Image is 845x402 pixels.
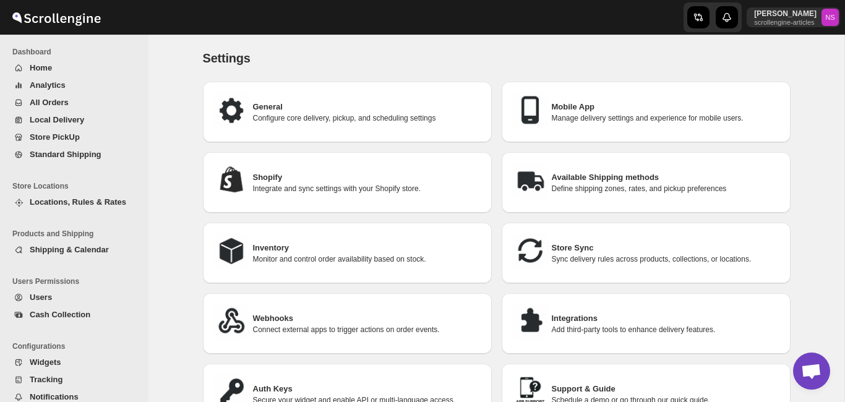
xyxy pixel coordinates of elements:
h3: Support & Guide [552,383,781,395]
button: Locations, Rules & Rates [7,194,135,211]
span: Users [30,293,52,302]
span: Configurations [12,341,140,351]
button: User menu [747,7,840,27]
button: Tracking [7,371,135,388]
span: Locations, Rules & Rates [30,197,126,207]
img: Inventory [213,233,250,270]
p: Add third-party tools to enhance delivery features. [552,325,781,335]
span: Nawneet Sharma [821,9,839,26]
button: Widgets [7,354,135,371]
p: Define shipping zones, rates, and pickup preferences [552,184,781,194]
span: Standard Shipping [30,150,101,159]
div: Open chat [793,353,830,390]
p: Connect external apps to trigger actions on order events. [253,325,482,335]
img: Mobile App [512,92,549,129]
img: Webhooks [213,303,250,340]
h3: Available Shipping methods [552,171,781,184]
p: Integrate and sync settings with your Shopify store. [253,184,482,194]
p: Configure core delivery, pickup, and scheduling settings [253,113,482,123]
text: NS [825,14,835,21]
span: Store Locations [12,181,140,191]
span: Dashboard [12,47,140,57]
span: Analytics [30,80,66,90]
h3: General [253,101,482,113]
img: Integrations [512,303,549,340]
button: All Orders [7,94,135,111]
span: Products and Shipping [12,229,140,239]
span: Users Permissions [12,276,140,286]
span: Cash Collection [30,310,90,319]
p: Monitor and control order availability based on stock. [253,254,482,264]
span: Home [30,63,52,72]
p: [PERSON_NAME] [754,9,817,19]
h3: Webhooks [253,312,482,325]
span: Widgets [30,357,61,367]
span: All Orders [30,98,69,107]
h3: Store Sync [552,242,781,254]
button: Home [7,59,135,77]
span: Shipping & Calendar [30,245,109,254]
span: Tracking [30,375,62,384]
h3: Auth Keys [253,383,482,395]
h3: Shopify [253,171,482,184]
button: Cash Collection [7,306,135,323]
span: Settings [203,51,251,65]
span: Store PickUp [30,132,80,142]
p: Manage delivery settings and experience for mobile users. [552,113,781,123]
h3: Mobile App [552,101,781,113]
img: General [213,92,250,129]
p: Sync delivery rules across products, collections, or locations. [552,254,781,264]
h3: Inventory [253,242,482,254]
button: Shipping & Calendar [7,241,135,259]
button: Users [7,289,135,306]
h3: Integrations [552,312,781,325]
img: Store Sync [512,233,549,270]
p: scrollengine-articles [754,19,817,26]
button: Analytics [7,77,135,94]
img: ScrollEngine [10,2,103,33]
img: Available Shipping methods [512,162,549,199]
span: Local Delivery [30,115,84,124]
span: Notifications [30,392,79,401]
img: Shopify [213,162,250,199]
